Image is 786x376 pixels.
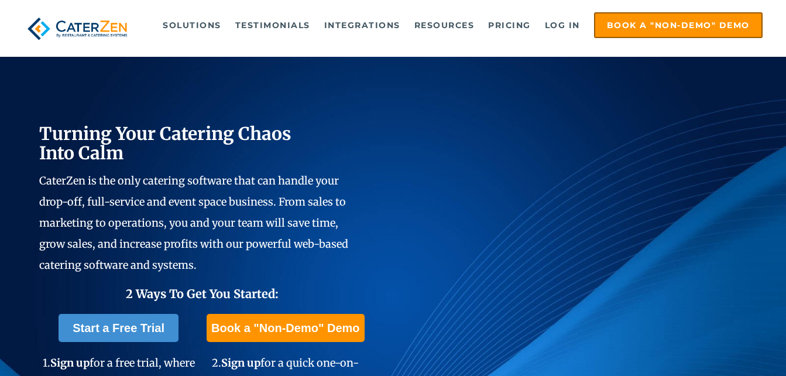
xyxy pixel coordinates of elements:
[229,13,316,37] a: Testimonials
[409,13,480,37] a: Resources
[23,12,131,45] img: caterzen
[482,13,537,37] a: Pricing
[207,314,364,342] a: Book a "Non-Demo" Demo
[539,13,586,37] a: Log in
[157,13,227,37] a: Solutions
[594,12,763,38] a: Book a "Non-Demo" Demo
[318,13,406,37] a: Integrations
[39,122,291,164] span: Turning Your Catering Chaos Into Calm
[221,356,260,370] span: Sign up
[39,174,348,272] span: CaterZen is the only catering software that can handle your drop-off, full-service and event spac...
[126,286,279,301] span: 2 Ways To Get You Started:
[50,356,90,370] span: Sign up
[150,12,763,38] div: Navigation Menu
[59,314,179,342] a: Start a Free Trial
